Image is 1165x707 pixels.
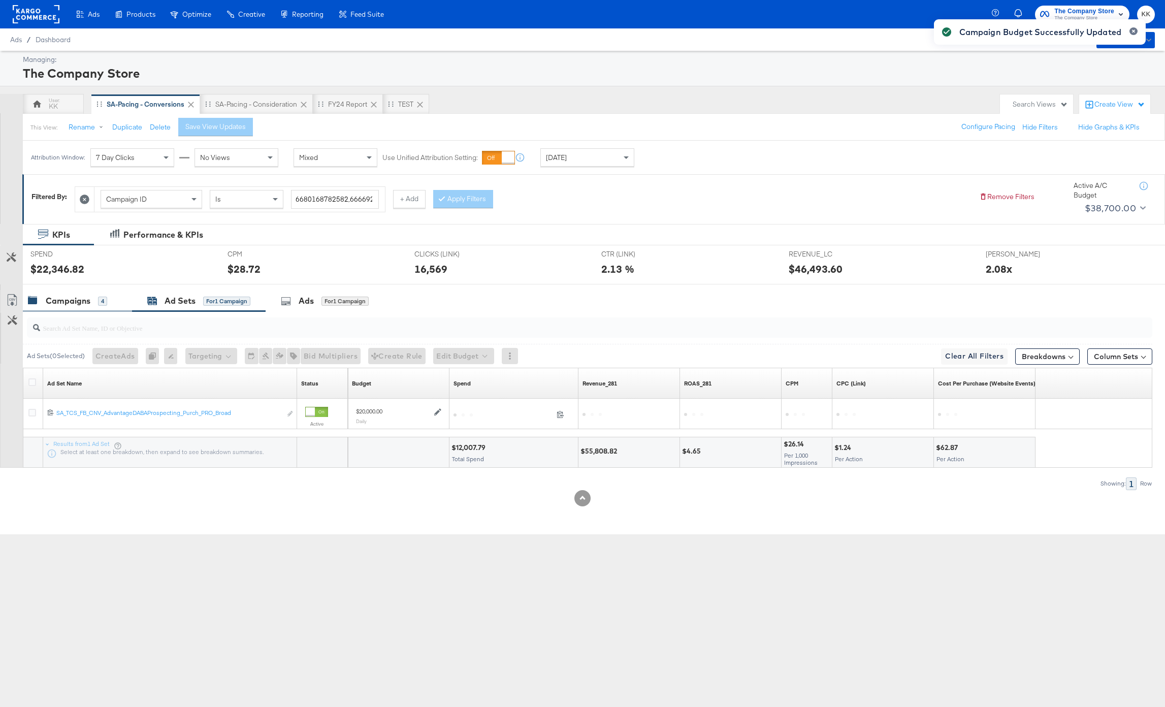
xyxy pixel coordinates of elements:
[835,455,863,463] span: Per Action
[1054,6,1114,17] span: The Company Store
[601,262,634,276] div: 2.13 %
[96,153,135,162] span: 7 Day Clicks
[238,10,265,18] span: Creative
[388,101,394,107] div: Drag to reorder tab
[834,443,854,453] div: $1.24
[301,379,318,388] div: Status
[126,10,155,18] span: Products
[61,118,114,137] button: Rename
[23,55,1152,65] div: Managing:
[40,314,1048,334] input: Search Ad Set Name, ID or Objective
[23,65,1152,82] div: The Company Store
[203,297,250,306] div: for 1 Campaign
[580,446,620,456] div: $55,808.82
[150,122,171,132] button: Delete
[1141,9,1151,20] span: KK
[49,102,58,111] div: KK
[784,452,818,466] span: Per 1,000 Impressions
[789,262,843,276] div: $46,493.60
[601,249,677,259] span: CTR (LINK)
[356,407,382,415] div: $20,000.00
[291,190,379,209] input: Enter a search term
[414,249,491,259] span: CLICKS (LINK)
[393,190,426,208] button: + Add
[328,100,367,109] div: FY24 Report
[786,379,798,388] a: The average cost you've paid to have 1,000 impressions of your ad.
[36,36,71,44] a: Dashboard
[96,101,102,107] div: Drag to reorder tab
[56,409,281,420] a: SA_TCS_FB_CNV_AdvantageDABAProspecting_Purch_PRO_Broad
[582,379,617,388] a: Revenue_281
[451,443,489,453] div: $12,007.79
[546,153,567,162] span: [DATE]
[414,262,447,276] div: 16,569
[56,409,281,417] div: SA_TCS_FB_CNV_AdvantageDABAProspecting_Purch_PRO_Broad
[228,262,261,276] div: $28.72
[301,379,318,388] a: Shows the current state of your Ad Set.
[98,297,107,306] div: 4
[88,10,100,18] span: Ads
[292,10,323,18] span: Reporting
[182,10,211,18] span: Optimize
[107,100,184,109] div: SA-Pacing - Conversions
[146,348,164,364] div: 0
[30,249,107,259] span: SPEND
[228,249,304,259] span: CPM
[684,379,711,388] a: ROAS_281
[10,36,22,44] span: Ads
[299,153,318,162] span: Mixed
[454,379,471,388] div: Spend
[784,439,807,449] div: $26.14
[30,262,84,276] div: $22,346.82
[106,195,147,204] span: Campaign ID
[352,379,371,388] div: Budget
[786,379,798,388] div: CPM
[30,154,85,161] div: Attribution Window:
[305,421,328,427] label: Active
[123,229,203,241] div: Performance & KPIs
[789,249,865,259] span: REVENUE_LC
[200,153,230,162] span: No Views
[299,295,314,307] div: Ads
[452,455,484,463] span: Total Spend
[318,101,323,107] div: Drag to reorder tab
[47,379,82,388] a: Your Ad Set name.
[205,101,211,107] div: Drag to reorder tab
[1137,6,1155,23] button: KK
[352,379,371,388] a: Shows the current budget of Ad Set.
[215,100,297,109] div: SA-Pacing - Consideration
[27,351,85,361] div: Ad Sets ( 0 Selected)
[1035,6,1129,23] button: The Company StoreThe Company Store
[682,446,704,456] div: $4.65
[30,123,57,132] div: This View:
[836,379,866,388] div: CPC (Link)
[215,195,221,204] span: Is
[165,295,196,307] div: Ad Sets
[836,379,866,388] a: The average cost for each link click you've received from your ad.
[959,26,1121,38] div: Campaign Budget Successfully Updated
[112,122,142,132] button: Duplicate
[398,100,413,109] div: TEST
[47,379,82,388] div: Ad Set Name
[382,153,478,163] label: Use Unified Attribution Setting:
[350,10,384,18] span: Feed Suite
[454,379,471,388] a: The total amount spent to date.
[22,36,36,44] span: /
[52,229,70,241] div: KPIs
[321,297,369,306] div: for 1 Campaign
[31,192,67,202] div: Filtered By:
[46,295,90,307] div: Campaigns
[356,418,367,424] sub: Daily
